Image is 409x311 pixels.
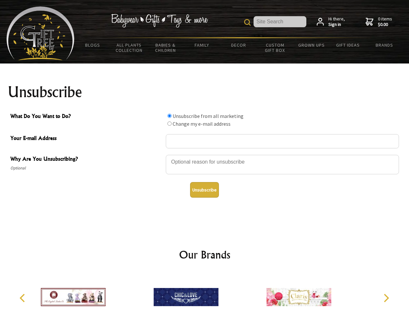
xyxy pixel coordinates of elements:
a: Decor [220,38,257,52]
textarea: Why Are You Unsubscribing? [166,155,399,174]
button: Next [379,291,393,305]
img: product search [244,19,251,26]
a: Babies & Children [147,38,184,57]
img: Babywear - Gifts - Toys & more [111,14,208,28]
img: Babyware - Gifts - Toys and more... [6,6,74,60]
span: 0 items [378,16,392,28]
button: Unsubscribe [190,182,219,198]
a: Family [184,38,221,52]
strong: $0.00 [378,22,392,28]
input: Site Search [254,16,306,27]
button: Previous [16,291,30,305]
a: Custom Gift Box [257,38,293,57]
h1: Unsubscribe [8,84,402,100]
a: Gift Ideas [330,38,366,52]
a: Hi there,Sign in [317,16,345,28]
input: What Do You Want to Do? [167,121,172,126]
a: All Plants Collection [111,38,148,57]
span: Why Are You Unsubscribing? [10,155,163,164]
label: Unsubscribe from all marketing [173,113,244,119]
a: BLOGS [74,38,111,52]
h2: Our Brands [13,247,396,262]
span: What Do You Want to Do? [10,112,163,121]
label: Change my e-mail address [173,121,231,127]
span: Your E-mail Address [10,134,163,144]
a: Brands [366,38,403,52]
a: 0 items$0.00 [366,16,392,28]
span: Hi there, [328,16,345,28]
input: What Do You Want to Do? [167,114,172,118]
strong: Sign in [328,22,345,28]
input: Your E-mail Address [166,134,399,148]
span: Optional [10,164,163,172]
a: Grown Ups [293,38,330,52]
